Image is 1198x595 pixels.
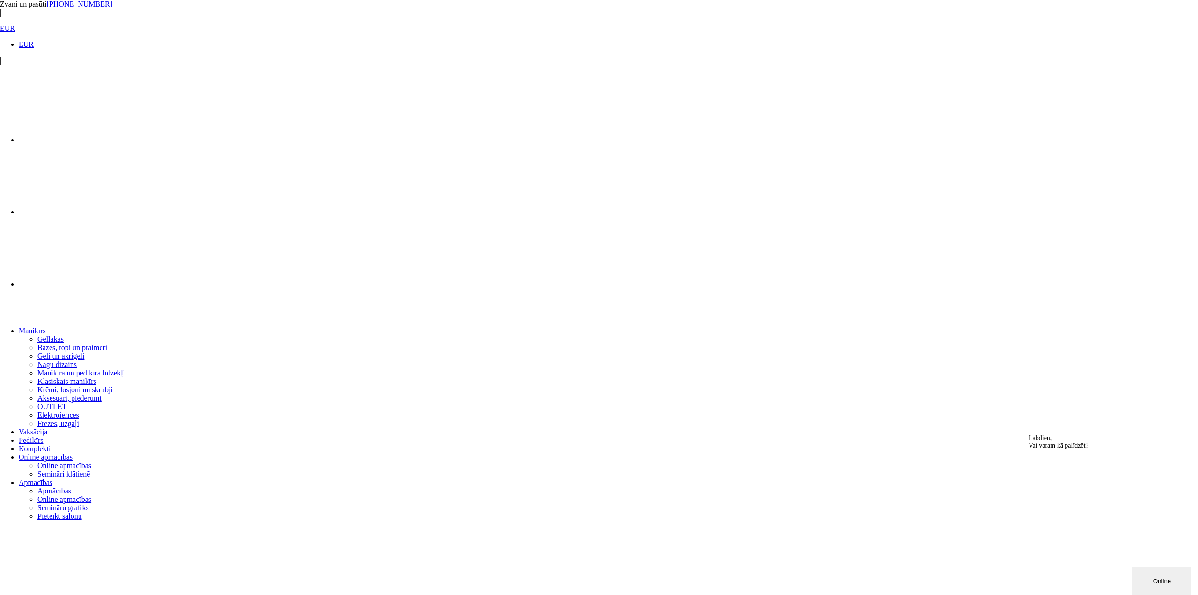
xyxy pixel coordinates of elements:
iframe: chat widget [1132,565,1193,595]
a: Frēzes, uzgaļi [37,419,79,427]
a: Online apmācības [19,453,73,461]
a: Nagu dizains [37,360,77,368]
a: Bāzes, topi un praimeri [37,344,107,352]
a: Pedikīrs [19,436,43,444]
a: Apmācības [37,487,71,495]
a: Krēmi, losjoni un skrubji [37,386,113,394]
a: OUTLET [37,403,66,411]
span: Labdien, Vai varam kā palīdzēt? [4,4,64,18]
a: Manikīrs [19,327,46,335]
a: Apmācības [19,478,52,486]
a: Vaksācija [19,428,47,436]
a: Gēllakas [37,335,64,343]
a: Manikīra un pedikīra līdzekļi [37,369,125,377]
a: EUR [19,40,34,48]
iframe: chat widget [1025,431,1193,562]
div: Labdien,Vai varam kā palīdzēt? [4,4,172,19]
a: Elektroierīces [37,411,79,419]
a: Online apmācības [37,495,91,503]
a: Semināri klātienē [37,470,90,478]
a: Geli un akrigeli [37,352,84,360]
a: Aksesuāri, piederumi [37,394,102,402]
a: Komplekti [19,445,51,453]
a: Online apmācības [37,462,91,470]
a: Semināru grafiks [37,504,89,512]
a: Klasiskais manikīrs [37,377,96,385]
a: Pieteikt salonu [37,512,82,520]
